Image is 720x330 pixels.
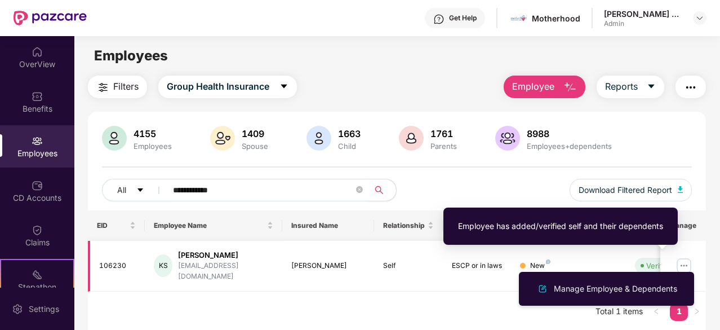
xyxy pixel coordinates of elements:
[399,126,424,151] img: svg+xml;base64,PHN2ZyB4bWxucz0iaHR0cDovL3d3dy53My5vcmcvMjAwMC9zdmciIHhtbG5zOnhsaW5rPSJodHRwOi8vd3...
[32,269,43,280] img: svg+xml;base64,PHN2ZyB4bWxucz0iaHR0cDovL3d3dy53My5vcmcvMjAwMC9zdmciIHdpZHRoPSIyMSIgaGVpZ2h0PSIyMC...
[113,80,139,94] span: Filters
[670,303,688,320] a: 1
[449,14,477,23] div: Get Help
[660,210,706,241] th: Manage
[383,221,425,230] span: Relationship
[14,11,87,25] img: New Pazcare Logo
[336,142,363,151] div: Child
[368,179,397,201] button: search
[117,184,126,196] span: All
[131,128,174,139] div: 4155
[647,82,656,92] span: caret-down
[433,14,445,25] img: svg+xml;base64,PHN2ZyBpZD0iSGVscC0zMngzMiIgeG1sbnM9Imh0dHA6Ly93d3cudzMub3JnLzIwMDAvc3ZnIiB3aWR0aD...
[291,261,365,271] div: [PERSON_NAME]
[32,225,43,236] img: svg+xml;base64,PHN2ZyBpZD0iQ2xhaW0iIHhtbG5zPSJodHRwOi8vd3d3LnczLm9yZy8yMDAwL3N2ZyIgd2lkdGg9IjIwIi...
[443,210,512,241] th: Coverage Type
[688,303,706,321] button: right
[495,126,520,151] img: svg+xml;base64,PHN2ZyB4bWxucz0iaHR0cDovL3d3dy53My5vcmcvMjAwMC9zdmciIHhtbG5zOnhsaW5rPSJodHRwOi8vd3...
[32,91,43,102] img: svg+xml;base64,PHN2ZyBpZD0iQmVuZWZpdHMiIHhtbG5zPSJodHRwOi8vd3d3LnczLm9yZy8yMDAwL3N2ZyIgd2lkdGg9Ij...
[239,128,270,139] div: 1409
[178,250,273,261] div: [PERSON_NAME]
[646,260,673,271] div: Verified
[647,303,665,321] button: left
[279,82,288,92] span: caret-down
[675,257,693,275] img: manageButton
[102,179,171,201] button: Allcaret-down
[356,186,363,193] span: close-circle
[546,259,550,264] img: svg+xml;base64,PHN2ZyB4bWxucz0iaHR0cDovL3d3dy53My5vcmcvMjAwMC9zdmciIHdpZHRoPSI4IiBoZWlnaHQ9IjgiIH...
[383,261,434,271] div: Self
[684,81,697,94] img: svg+xml;base64,PHN2ZyB4bWxucz0iaHR0cDovL3d3dy53My5vcmcvMjAwMC9zdmciIHdpZHRoPSIyNCIgaGVpZ2h0PSIyNC...
[94,47,168,64] span: Employees
[96,81,110,94] img: svg+xml;base64,PHN2ZyB4bWxucz0iaHR0cDovL3d3dy53My5vcmcvMjAwMC9zdmciIHdpZHRoPSIyNCIgaGVpZ2h0PSIyNC...
[154,221,265,230] span: Employee Name
[605,80,638,94] span: Reports
[597,76,664,98] button: Reportscaret-down
[154,254,172,277] div: KS
[670,303,688,321] li: 1
[653,308,660,315] span: left
[595,303,643,321] li: Total 1 items
[32,46,43,58] img: svg+xml;base64,PHN2ZyBpZD0iSG9tZSIgeG1sbnM9Imh0dHA6Ly93d3cudzMub3JnLzIwMDAvc3ZnIiB3aWR0aD0iMjAiIG...
[32,180,43,191] img: svg+xml;base64,PHN2ZyBpZD0iQ0RfQWNjb3VudHMiIGRhdGEtbmFtZT0iQ0QgQWNjb3VudHMiIHhtbG5zPSJodHRwOi8vd3...
[336,128,363,139] div: 1663
[678,186,683,193] img: svg+xml;base64,PHN2ZyB4bWxucz0iaHR0cDovL3d3dy53My5vcmcvMjAwMC9zdmciIHhtbG5zOnhsaW5rPSJodHRwOi8vd3...
[530,261,550,271] div: New
[604,19,683,28] div: Admin
[145,210,282,241] th: Employee Name
[306,126,331,151] img: svg+xml;base64,PHN2ZyB4bWxucz0iaHR0cDovL3d3dy53My5vcmcvMjAwMC9zdmciIHhtbG5zOnhsaW5rPSJodHRwOi8vd3...
[525,142,614,151] div: Employees+dependents
[368,186,390,195] span: search
[239,142,270,151] div: Spouse
[32,135,43,147] img: svg+xml;base64,PHN2ZyBpZD0iRW1wbG95ZWVzIiB4bWxucz0iaHR0cDovL3d3dy53My5vcmcvMjAwMC9zdmciIHdpZHRoPS...
[97,221,128,230] span: EID
[570,179,692,201] button: Download Filtered Report
[579,184,672,196] span: Download Filtered Report
[525,128,614,139] div: 8988
[604,8,683,19] div: [PERSON_NAME] G C
[563,81,577,94] img: svg+xml;base64,PHN2ZyB4bWxucz0iaHR0cDovL3d3dy53My5vcmcvMjAwMC9zdmciIHhtbG5zOnhsaW5rPSJodHRwOi8vd3...
[695,14,704,23] img: svg+xml;base64,PHN2ZyBpZD0iRHJvcGRvd24tMzJ4MzIiIHhtbG5zPSJodHRwOi8vd3d3LnczLm9yZy8yMDAwL3N2ZyIgd2...
[510,10,527,27] img: motherhood%20_%20logo.png
[282,210,374,241] th: Insured Name
[167,80,269,94] span: Group Health Insurance
[102,126,127,151] img: svg+xml;base64,PHN2ZyB4bWxucz0iaHR0cDovL3d3dy53My5vcmcvMjAwMC9zdmciIHhtbG5zOnhsaW5rPSJodHRwOi8vd3...
[88,210,145,241] th: EID
[88,76,147,98] button: Filters
[158,76,297,98] button: Group Health Insurancecaret-down
[504,76,585,98] button: Employee
[688,303,706,321] li: Next Page
[1,281,73,293] div: Stepathon
[694,308,700,315] span: right
[532,13,580,24] div: Motherhood
[99,261,136,271] div: 106230
[428,142,459,151] div: Parents
[210,126,235,151] img: svg+xml;base64,PHN2ZyB4bWxucz0iaHR0cDovL3d3dy53My5vcmcvMjAwMC9zdmciIHhtbG5zOnhsaW5rPSJodHRwOi8vd3...
[647,303,665,321] li: Previous Page
[458,220,663,232] div: Employee has added/verified self and their dependents
[428,128,459,139] div: 1761
[452,261,503,271] div: ESCP or in laws
[131,142,174,151] div: Employees
[356,185,363,196] span: close-circle
[178,261,273,282] div: [EMAIL_ADDRESS][DOMAIN_NAME]
[374,210,443,241] th: Relationship
[25,303,63,315] div: Settings
[136,186,144,195] span: caret-down
[12,303,23,315] img: svg+xml;base64,PHN2ZyBpZD0iU2V0dGluZy0yMHgyMCIgeG1sbnM9Imh0dHA6Ly93d3cudzMub3JnLzIwMDAvc3ZnIiB3aW...
[512,80,554,94] span: Employee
